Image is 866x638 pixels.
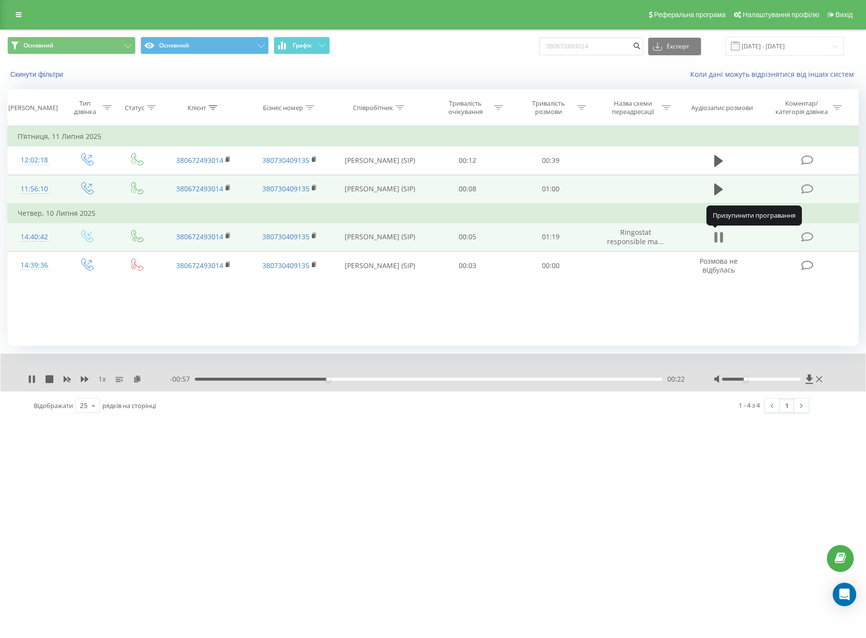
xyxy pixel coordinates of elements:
[176,156,223,165] a: 380672493014
[509,146,592,175] td: 00:39
[262,184,309,193] a: 380730409135
[125,104,144,112] div: Статус
[176,232,223,241] a: 380672493014
[7,37,136,54] button: Основний
[706,205,802,225] div: Призупинити програвання
[18,180,51,199] div: 11:56:10
[648,38,701,55] button: Експорт
[509,251,592,280] td: 00:00
[690,69,859,79] a: Коли дані можуть відрізнятися вiд інших систем
[739,400,760,410] div: 1 - 4 з 4
[333,251,426,280] td: [PERSON_NAME] (SIP)
[426,251,510,280] td: 00:03
[426,175,510,204] td: 00:08
[8,204,859,223] td: Четвер, 10 Липня 2025
[743,11,819,19] span: Налаштування профілю
[18,256,51,275] div: 14:39:36
[262,156,309,165] a: 380730409135
[522,99,575,116] div: Тривалість розмови
[18,151,51,170] div: 12:02:18
[140,37,269,54] button: Основний
[23,42,53,49] span: Основний
[539,38,643,55] input: Пошук за номером
[667,374,685,384] span: 00:22
[836,11,853,19] span: Вихід
[700,256,738,274] span: Розмова не відбулась
[773,99,830,116] div: Коментар/категорія дзвінка
[18,228,51,247] div: 14:40:42
[833,583,856,606] div: Open Intercom Messenger
[262,261,309,270] a: 380730409135
[654,11,726,19] span: Реферальна програма
[333,223,426,251] td: [PERSON_NAME] (SIP)
[7,70,68,79] button: Скинути фільтри
[607,228,664,246] span: Ringostat responsible ma...
[439,99,492,116] div: Тривалість очікування
[333,175,426,204] td: [PERSON_NAME] (SIP)
[263,104,303,112] div: Бізнес номер
[8,127,859,146] td: П’ятниця, 11 Липня 2025
[426,146,510,175] td: 00:12
[70,99,100,116] div: Тип дзвінка
[779,399,794,412] a: 1
[80,401,88,410] div: 25
[509,223,592,251] td: 01:19
[98,374,106,384] span: 1 x
[353,104,393,112] div: Співробітник
[691,104,753,112] div: Аудіозапис розмови
[187,104,206,112] div: Клієнт
[176,184,223,193] a: 380672493014
[293,42,312,49] span: Графік
[426,223,510,251] td: 00:05
[102,401,156,410] span: рядків на сторінці
[326,377,330,381] div: Accessibility label
[333,146,426,175] td: [PERSON_NAME] (SIP)
[8,104,58,112] div: [PERSON_NAME]
[274,37,330,54] button: Графік
[744,377,748,381] div: Accessibility label
[509,175,592,204] td: 01:00
[262,232,309,241] a: 380730409135
[607,99,659,116] div: Назва схеми переадресації
[170,374,195,384] span: - 00:57
[34,401,73,410] span: Відображати
[176,261,223,270] a: 380672493014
